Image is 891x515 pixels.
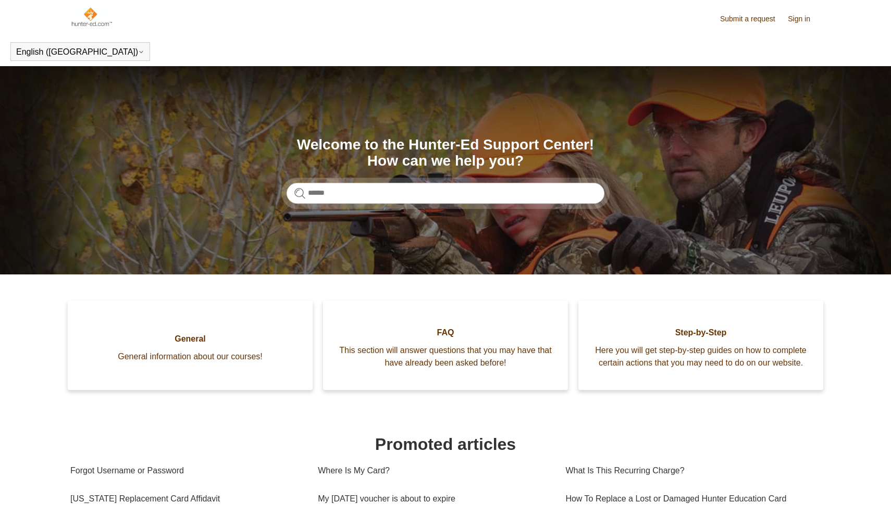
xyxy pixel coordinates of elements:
span: General information about our courses! [83,350,297,363]
a: Step-by-Step Here you will get step-by-step guides on how to complete certain actions that you ma... [578,300,823,390]
a: Forgot Username or Password [70,457,302,485]
a: Where Is My Card? [318,457,550,485]
a: FAQ This section will answer questions that you may have that have already been asked before! [323,300,568,390]
h1: Welcome to the Hunter-Ed Support Center! How can we help you? [287,137,604,169]
span: FAQ [339,326,552,339]
a: Submit a request [720,14,786,24]
input: Search [287,183,604,204]
h1: Promoted articles [70,432,821,457]
span: General [83,333,297,345]
a: How To Replace a Lost or Damaged Hunter Education Card [565,485,813,513]
a: General General information about our courses! [68,300,313,390]
div: Chat Support [824,480,884,507]
span: This section will answer questions that you may have that have already been asked before! [339,344,552,369]
span: Here you will get step-by-step guides on how to complete certain actions that you may need to do ... [594,344,808,369]
img: Hunter-Ed Help Center home page [70,6,113,27]
a: What Is This Recurring Charge? [565,457,813,485]
a: [US_STATE] Replacement Card Affidavit [70,485,302,513]
button: English ([GEOGRAPHIC_DATA]) [16,47,144,57]
span: Step-by-Step [594,326,808,339]
a: Sign in [788,14,821,24]
a: My [DATE] voucher is about to expire [318,485,550,513]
